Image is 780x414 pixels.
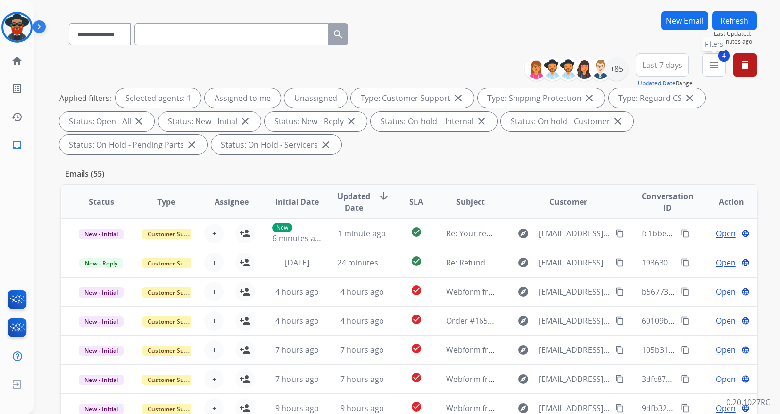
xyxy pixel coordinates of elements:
span: Last 7 days [642,63,682,67]
mat-icon: inbox [11,139,23,151]
div: Status: Open - All [59,112,154,131]
mat-icon: home [11,55,23,66]
button: Refresh [712,11,757,30]
span: Re: Your repaired product is ready for pickup [446,228,611,239]
span: [EMAIL_ADDRESS][DOMAIN_NAME] [539,228,611,239]
span: 4 [718,50,730,62]
span: Open [716,286,736,298]
mat-icon: content_copy [615,258,624,267]
span: Updated Date [337,190,370,214]
mat-icon: content_copy [615,375,624,383]
div: Status: On Hold - Pending Parts [59,135,207,154]
span: Conversation ID [642,190,694,214]
span: + [212,344,216,356]
mat-icon: explore [517,315,529,327]
span: [EMAIL_ADDRESS][DOMAIN_NAME] [539,257,611,268]
span: + [212,373,216,385]
mat-icon: check_circle [411,401,422,413]
span: 9 hours ago [340,403,384,414]
span: [EMAIL_ADDRESS][DOMAIN_NAME] [539,373,611,385]
mat-icon: menu [708,59,720,71]
mat-icon: explore [517,344,529,356]
mat-icon: language [741,316,750,325]
span: + [212,286,216,298]
div: Status: New - Initial [158,112,261,131]
mat-icon: language [741,404,750,413]
button: New Email [661,11,708,30]
mat-icon: list_alt [11,83,23,95]
mat-icon: language [741,346,750,354]
mat-icon: explore [517,402,529,414]
mat-icon: language [741,375,750,383]
span: [EMAIL_ADDRESS][DOMAIN_NAME] [539,402,611,414]
div: Status: On Hold - Servicers [211,135,341,154]
mat-icon: close [320,139,332,150]
span: Customer Support [142,375,205,385]
div: Unassigned [284,88,347,108]
span: 6 minutes ago [272,233,324,244]
mat-icon: language [741,258,750,267]
mat-icon: close [186,139,198,150]
mat-icon: search [332,29,344,40]
span: Customer Support [142,258,205,268]
span: Webform from [EMAIL_ADDRESS][DOMAIN_NAME] on [DATE] [446,374,666,384]
span: New - Initial [79,375,124,385]
span: Open [716,315,736,327]
span: Customer Support [142,316,205,327]
span: Type [157,196,175,208]
span: Webform from [EMAIL_ADDRESS][DOMAIN_NAME] on [DATE] [446,345,666,355]
mat-icon: close [684,92,696,104]
span: Customer Support [142,346,205,356]
button: + [204,253,224,272]
mat-icon: explore [517,228,529,239]
span: Filters [705,39,723,49]
mat-icon: content_copy [681,375,690,383]
span: Initial Date [275,196,319,208]
mat-icon: check_circle [411,255,422,267]
span: 4 hours ago [340,286,384,297]
div: Status: On-hold – Internal [371,112,497,131]
mat-icon: explore [517,373,529,385]
mat-icon: content_copy [615,346,624,354]
mat-icon: content_copy [615,229,624,238]
span: 7 hours ago [340,345,384,355]
span: Open [716,257,736,268]
p: New [272,223,292,232]
span: 24 minutes ago [337,257,394,268]
span: Subject [456,196,485,208]
div: Type: Reguard CS [609,88,705,108]
span: 9 hours ago [275,403,319,414]
mat-icon: explore [517,257,529,268]
mat-icon: close [476,116,487,127]
mat-icon: content_copy [615,287,624,296]
mat-icon: person_add [239,257,251,268]
span: Re: Refund notification [446,257,529,268]
div: Assigned to me [205,88,281,108]
span: Assignee [215,196,249,208]
mat-icon: content_copy [615,404,624,413]
span: Customer Support [142,404,205,414]
span: 1 minute ago [338,228,386,239]
mat-icon: person_add [239,228,251,239]
span: Open [716,402,736,414]
mat-icon: close [346,116,357,127]
button: + [204,340,224,360]
mat-icon: check_circle [411,343,422,354]
p: Applied filters: [59,92,112,104]
span: 4 hours ago [275,315,319,326]
mat-icon: person_add [239,344,251,356]
button: Updated Date [638,80,676,87]
th: Action [692,185,757,219]
mat-icon: content_copy [681,287,690,296]
mat-icon: content_copy [681,316,690,325]
mat-icon: explore [517,286,529,298]
div: Type: Shipping Protection [478,88,605,108]
mat-icon: content_copy [615,316,624,325]
span: Webform from [EMAIL_ADDRESS][DOMAIN_NAME] on [DATE] [446,286,666,297]
span: New - Initial [79,346,124,356]
span: Range [638,79,693,87]
span: Status [89,196,114,208]
div: Status: New - Reply [265,112,367,131]
button: 4Filters [702,53,726,77]
span: [EMAIL_ADDRESS][DOMAIN_NAME] [539,344,611,356]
